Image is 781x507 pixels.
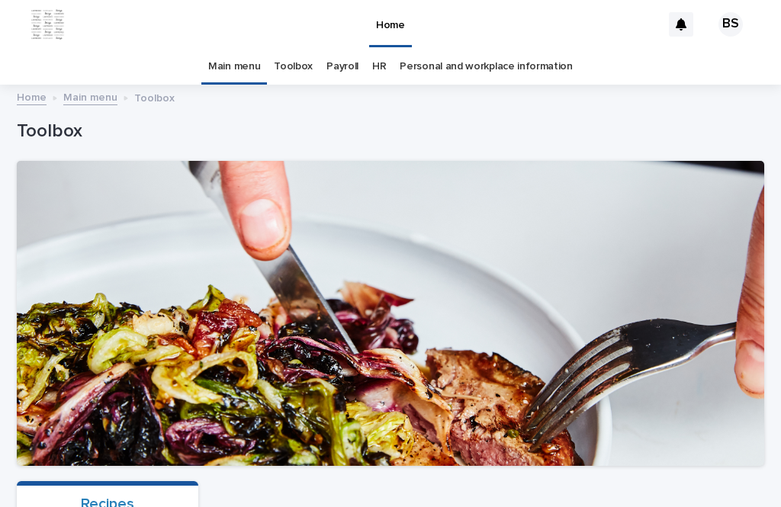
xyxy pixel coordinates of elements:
a: Main menu [63,88,117,105]
p: Toolbox [17,120,758,143]
a: Main menu [208,49,260,85]
a: HR [372,49,386,85]
a: Payroll [326,49,358,85]
a: Personal and workplace information [400,49,572,85]
img: ZpJWbK78RmCi9E4bZOpa [31,9,65,40]
p: Toolbox [134,88,175,105]
div: BS [718,12,743,37]
a: Home [17,88,47,105]
a: Toolbox [274,49,313,85]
